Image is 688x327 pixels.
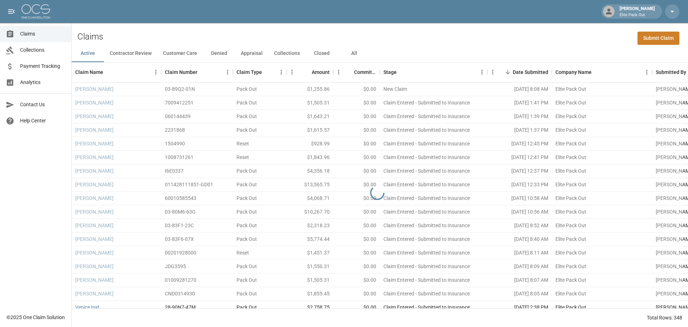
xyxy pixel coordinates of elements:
[333,62,380,82] div: Committed Amount
[620,12,655,18] p: Elite Pack Out
[20,101,66,108] span: Contact Us
[354,62,376,82] div: Committed Amount
[647,314,682,321] div: Total Rows: 348
[513,62,548,82] div: Date Submitted
[380,62,487,82] div: Stage
[20,79,66,86] span: Analytics
[203,45,235,62] button: Denied
[233,62,287,82] div: Claim Type
[656,62,686,82] div: Submitted By
[302,67,312,77] button: Sort
[477,67,487,78] button: Menu
[262,67,272,77] button: Sort
[383,304,470,311] div: Claim Entered - Submitted to Insurance
[6,314,65,321] div: © 2025 One Claim Solution
[104,45,157,62] button: Contractor Review
[21,4,50,19] img: ocs-logo-white-transparent.png
[236,62,262,82] div: Claim Type
[383,62,397,82] div: Stage
[555,304,586,311] div: Elite Pack Out
[20,30,66,38] span: Claims
[306,45,338,62] button: Closed
[487,67,498,78] button: Menu
[197,67,207,77] button: Sort
[287,62,333,82] div: Amount
[165,62,197,82] div: Claim Number
[287,67,297,78] button: Menu
[75,304,99,311] a: Venice Inid
[20,117,66,125] span: Help Center
[150,67,161,78] button: Menu
[641,67,652,78] button: Menu
[72,62,161,82] div: Claim Name
[235,45,268,62] button: Appraisal
[287,301,333,314] div: $2,758.75
[72,45,104,62] button: Active
[637,32,679,45] a: Submit Claim
[157,45,203,62] button: Customer Care
[165,304,196,311] div: 28-90N7-47M
[75,62,103,82] div: Claim Name
[72,45,688,62] div: dynamic tabs
[20,62,66,70] span: Payment Tracking
[161,62,233,82] div: Claim Number
[333,301,380,314] div: $0.00
[617,5,658,18] div: [PERSON_NAME]
[333,67,344,78] button: Menu
[338,45,370,62] button: All
[103,67,113,77] button: Sort
[77,32,103,42] h2: Claims
[20,46,66,54] span: Collections
[503,67,513,77] button: Sort
[276,67,287,78] button: Menu
[552,62,652,82] div: Company Name
[397,67,407,77] button: Sort
[592,67,602,77] button: Sort
[268,45,306,62] button: Collections
[222,67,233,78] button: Menu
[344,67,354,77] button: Sort
[555,62,592,82] div: Company Name
[487,301,552,314] div: [DATE] 2:38 PM
[4,4,19,19] button: open drawer
[312,62,330,82] div: Amount
[487,62,552,82] div: Date Submitted
[236,304,257,311] div: Pack Out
